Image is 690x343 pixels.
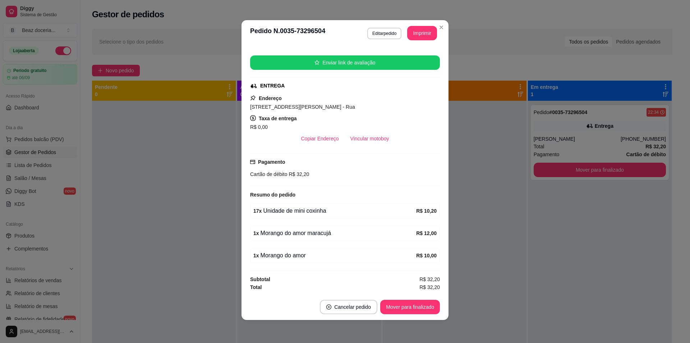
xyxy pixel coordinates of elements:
[380,300,440,314] button: Mover para finalizado
[416,253,437,258] strong: R$ 10,00
[250,159,255,164] span: credit-card
[253,251,416,260] div: Morango do amor
[416,208,437,214] strong: R$ 10,20
[250,95,256,101] span: pushpin
[250,276,270,282] strong: Subtotal
[287,171,309,177] span: R$ 32,20
[253,230,259,236] strong: 1 x
[258,159,285,165] strong: Pagamento
[250,284,262,290] strong: Total
[419,283,440,291] span: R$ 32,20
[407,26,437,40] button: Imprimir
[320,300,377,314] button: close-circleCancelar pedido
[250,192,295,198] strong: Resumo do pedido
[250,171,287,177] span: Cartão de débito
[253,207,416,215] div: Unidade de mini coxinha
[253,229,416,238] div: Morango do amor maracujá
[326,304,331,310] span: close-circle
[314,60,319,65] span: star
[260,82,285,90] div: ENTREGA
[250,104,355,110] span: [STREET_ADDRESS][PERSON_NAME] - Rua
[345,131,395,146] button: Vincular motoboy
[250,55,440,70] button: starEnviar link de avaliação
[253,208,262,214] strong: 17 x
[253,253,259,258] strong: 1 x
[419,275,440,283] span: R$ 32,20
[416,230,437,236] strong: R$ 12,00
[259,95,282,101] strong: Endereço
[259,116,297,121] strong: Taxa de entrega
[250,115,256,121] span: dollar
[295,131,345,146] button: Copiar Endereço
[436,22,447,33] button: Close
[250,26,325,40] h3: Pedido N. 0035-73296504
[250,124,268,130] span: R$ 0,00
[367,28,401,39] button: Editarpedido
